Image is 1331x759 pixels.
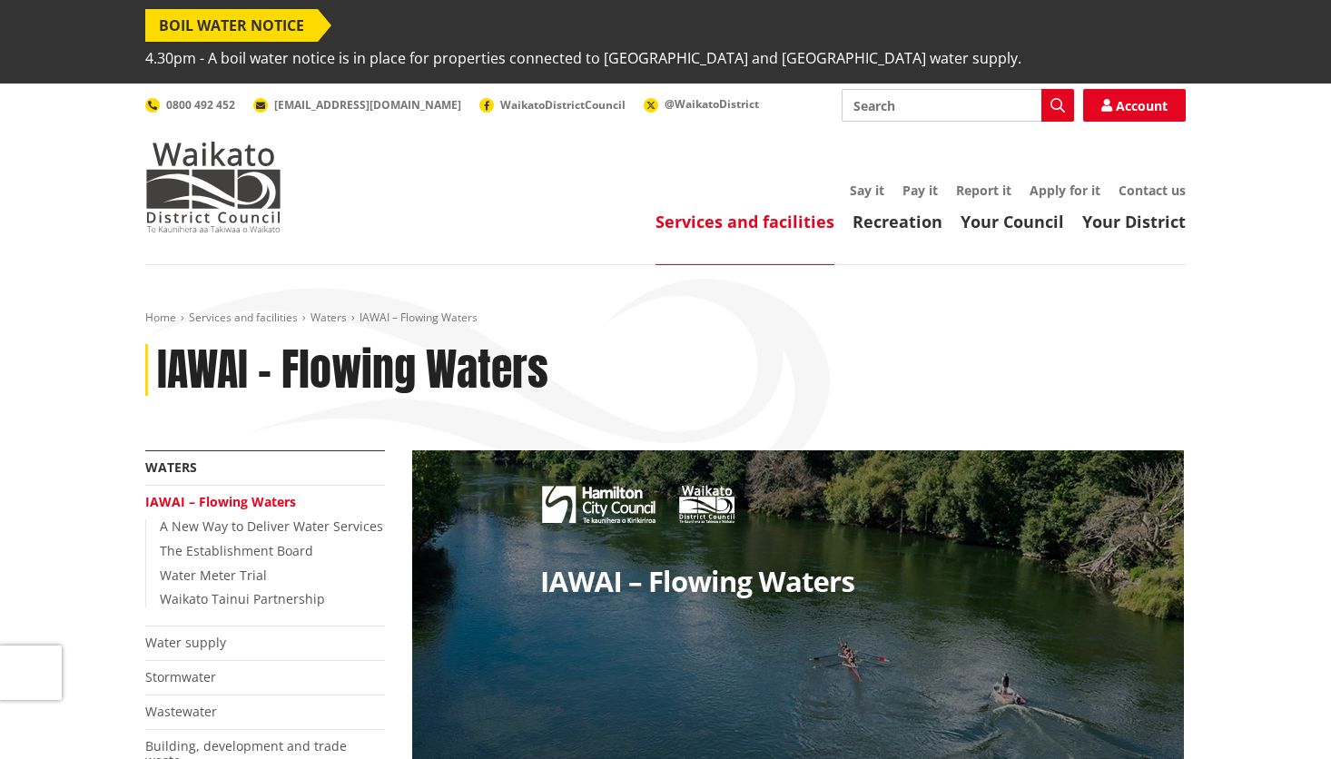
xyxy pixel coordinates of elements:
[145,458,197,476] a: Waters
[145,493,296,510] a: IAWAI – Flowing Waters
[902,182,938,199] a: Pay it
[166,97,235,113] span: 0800 492 452
[157,344,548,397] h1: IAWAI – Flowing Waters
[145,9,318,42] span: BOIL WATER NOTICE
[956,182,1011,199] a: Report it
[189,310,298,325] a: Services and facilities
[145,703,217,720] a: Wastewater
[160,590,325,607] a: Waikato Tainui Partnership
[1119,182,1186,199] a: Contact us
[479,97,626,113] a: WaikatoDistrictCouncil
[644,96,759,112] a: @WaikatoDistrict
[853,211,942,232] a: Recreation
[145,634,226,651] a: Water supply
[360,310,478,325] span: IAWAI – Flowing Waters
[145,42,1021,74] span: 4.30pm - A boil water notice is in place for properties connected to [GEOGRAPHIC_DATA] and [GEOGR...
[656,211,834,232] a: Services and facilities
[145,310,1186,326] nav: breadcrumb
[274,97,461,113] span: [EMAIL_ADDRESS][DOMAIN_NAME]
[500,97,626,113] span: WaikatoDistrictCouncil
[145,310,176,325] a: Home
[145,668,216,685] a: Stormwater
[850,182,884,199] a: Say it
[145,142,281,232] img: Waikato District Council - Te Kaunihera aa Takiwaa o Waikato
[160,567,267,584] a: Water Meter Trial
[253,97,461,113] a: [EMAIL_ADDRESS][DOMAIN_NAME]
[1083,89,1186,122] a: Account
[1082,211,1186,232] a: Your District
[311,310,347,325] a: Waters
[160,517,383,535] a: A New Way to Deliver Water Services
[665,96,759,112] span: @WaikatoDistrict
[160,542,313,559] a: The Establishment Board
[145,97,235,113] a: 0800 492 452
[842,89,1074,122] input: Search input
[1030,182,1100,199] a: Apply for it
[961,211,1064,232] a: Your Council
